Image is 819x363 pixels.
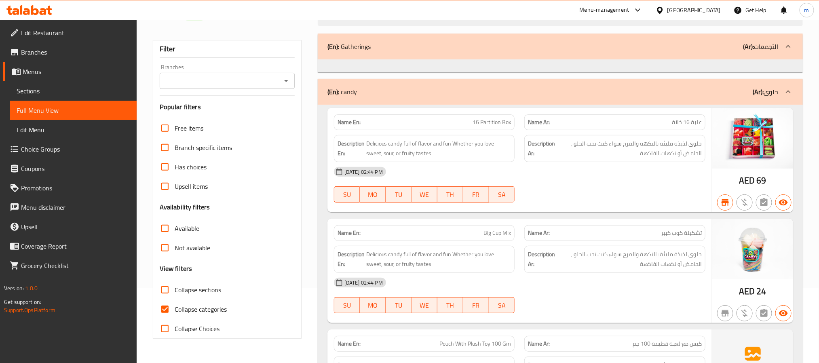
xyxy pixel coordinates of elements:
[3,198,137,217] a: Menu disclaimer
[739,173,755,188] span: AED
[743,42,779,51] p: التجمعات
[775,194,792,211] button: Available
[737,194,753,211] button: Purchased item
[21,28,130,38] span: Edit Restaurant
[415,189,434,200] span: WE
[672,118,702,127] span: علبة 16 خانة
[437,186,463,203] button: TH
[3,23,137,42] a: Edit Restaurant
[341,279,386,287] span: [DATE] 02:44 PM
[737,305,753,321] button: Purchased item
[21,47,130,57] span: Branches
[327,86,339,98] b: (En):
[281,75,292,87] button: Open
[175,285,221,295] span: Collapse sections
[338,229,361,237] strong: Name En:
[757,283,766,299] span: 24
[753,87,779,97] p: حلوى
[492,300,512,311] span: SA
[338,189,357,200] span: SU
[580,5,629,15] div: Menu-management
[557,139,702,158] span: حلوى لذيذة مليئة بالنكهة والمرح سواء كنت تحب الحلو , الحامض أو نكهات الفاكهة
[437,297,463,313] button: TH
[175,162,207,172] span: Has choices
[21,261,130,270] span: Grocery Checklist
[10,81,137,101] a: Sections
[739,283,755,299] span: AED
[175,243,210,253] span: Not available
[667,6,721,15] div: [GEOGRAPHIC_DATA]
[3,62,137,81] a: Menus
[528,340,550,348] strong: Name Ar:
[483,229,511,237] span: Big Cup Mix
[334,297,360,313] button: SU
[3,159,137,178] a: Coupons
[17,106,130,115] span: Full Menu View
[153,9,308,21] h2: [DATE]
[3,139,137,159] a: Choice Groups
[360,297,386,313] button: MO
[327,40,339,53] b: (En):
[757,173,766,188] span: 69
[21,164,130,173] span: Coupons
[412,297,437,313] button: WE
[318,34,803,59] div: (En): Gatherings(Ar):التجمعات
[338,249,365,269] strong: Description En:
[633,340,702,348] span: كيس مع لعبة قطيفة 100 جم
[439,340,511,348] span: Pouch With Plush Toy 100 Gm
[492,189,512,200] span: SA
[318,59,803,72] div: (En): Gatherings(Ar):التجمعات
[160,264,192,273] h3: View filters
[3,178,137,198] a: Promotions
[360,186,386,203] button: MO
[386,297,412,313] button: TU
[363,189,382,200] span: MO
[341,168,386,176] span: [DATE] 02:44 PM
[466,300,486,311] span: FR
[389,189,408,200] span: TU
[3,217,137,236] a: Upsell
[21,203,130,212] span: Menu disclaimer
[338,118,361,127] strong: Name En:
[366,139,511,158] span: Delicious candy full of flavor and fun Whether you love sweet, sour, or fruity tastes
[175,224,199,233] span: Available
[743,40,754,53] b: (Ar):
[557,249,702,269] span: حلوى لذيذة مليئة بالنكهة والمرح سواء كنت تحب الحلو , الحامض أو نكهات الفاكهة
[160,102,295,112] h3: Popular filters
[318,79,803,105] div: (En): candy(Ar):حلوى
[23,67,130,76] span: Menus
[175,324,220,333] span: Collapse Choices
[160,203,210,212] h3: Availability filters
[415,300,434,311] span: WE
[327,42,371,51] p: Gatherings
[363,300,382,311] span: MO
[712,219,793,279] img: big_cup_mix638949267320931697.jpg
[21,144,130,154] span: Choice Groups
[661,229,702,237] span: تشكيلة كوب كبير
[175,143,232,152] span: Branch specific items
[3,236,137,256] a: Coverage Report
[528,249,555,269] strong: Description Ar:
[334,186,360,203] button: SU
[463,186,489,203] button: FR
[386,186,412,203] button: TU
[4,305,55,315] a: Support.OpsPlatform
[412,186,437,203] button: WE
[160,40,295,58] div: Filter
[4,283,24,293] span: Version:
[717,305,733,321] button: Not branch specific item
[21,222,130,232] span: Upsell
[175,181,208,191] span: Upsell items
[175,123,203,133] span: Free items
[528,229,550,237] strong: Name Ar:
[21,183,130,193] span: Promotions
[10,120,137,139] a: Edit Menu
[338,139,365,158] strong: Description En:
[327,87,357,97] p: candy
[528,118,550,127] strong: Name Ar:
[175,304,227,314] span: Collapse categories
[17,86,130,96] span: Sections
[25,283,38,293] span: 1.0.0
[756,305,772,321] button: Not has choices
[528,139,555,158] strong: Description Ar:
